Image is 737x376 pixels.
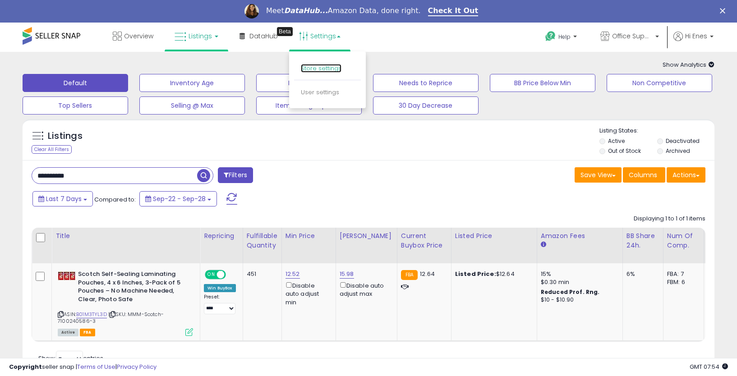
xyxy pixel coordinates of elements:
div: Listed Price [455,231,533,241]
a: 12.52 [286,270,300,279]
i: DataHub... [284,6,328,15]
div: ASIN: [58,270,193,335]
span: Columns [629,170,657,179]
div: Tooltip anchor [277,27,293,36]
img: 41VzWcpga4L._SL40_.jpg [58,270,76,280]
small: Amazon Fees. [541,241,546,249]
a: Office Suppliers [594,23,666,52]
div: seller snap | | [9,363,157,371]
b: Reduced Prof. Rng. [541,288,600,296]
div: Repricing [204,231,239,241]
button: Non Competitive [607,74,712,92]
div: Close [720,8,729,14]
div: $10 - $10.90 [541,296,616,304]
button: Inventory Age [139,74,245,92]
a: Help [538,24,586,52]
button: Selling @ Max [139,96,245,115]
b: Listed Price: [455,270,496,278]
a: Terms of Use [77,362,115,371]
button: Top Sellers [23,96,128,115]
div: Displaying 1 to 1 of 1 items [634,215,705,223]
a: Overview [106,23,160,50]
label: Active [608,137,625,145]
div: BB Share 24h. [626,231,659,250]
span: Show: entries [38,354,103,362]
span: ON [206,271,217,279]
p: Listing States: [599,127,714,135]
i: Get Help [545,31,556,42]
span: Sep-22 - Sep-28 [153,194,206,203]
span: Compared to: [94,195,136,204]
button: Needs to Reprice [373,74,479,92]
button: Save View [575,167,622,183]
div: Current Buybox Price [401,231,447,250]
a: Settings [292,23,347,50]
span: Listings [189,32,212,41]
div: Win BuyBox [204,284,236,292]
div: Disable auto adjust min [286,280,329,307]
div: 451 [247,270,275,278]
span: | SKU: MMM-Scotch-7100240586-3 [58,311,164,324]
div: Preset: [204,294,236,314]
button: Default [23,74,128,92]
label: Archived [666,147,690,155]
a: Check It Out [428,6,479,16]
label: Deactivated [666,137,700,145]
h5: Listings [48,130,83,142]
b: Scotch Self-Sealing Laminating Pouches, 4 x 6 Inches, 3-Pack of 5 Pouches – No Machine Needed, Cl... [78,270,188,306]
strong: Copyright [9,362,42,371]
button: Sep-22 - Sep-28 [139,191,217,206]
span: All listings currently available for purchase on Amazon [58,329,78,336]
div: $0.30 min [541,278,616,286]
div: Title [55,231,196,241]
button: 30 Day Decrease [373,96,479,115]
a: 15.98 [340,270,354,279]
span: OFF [225,271,239,279]
span: Overview [124,32,153,41]
div: FBA: 7 [667,270,697,278]
button: BB Price Below Min [490,74,595,92]
div: Min Price [286,231,332,241]
button: Filters [218,167,253,183]
div: Amazon Fees [541,231,619,241]
small: FBA [401,270,418,280]
div: Meet Amazon Data, done right. [266,6,421,15]
span: Last 7 Days [46,194,82,203]
a: DataHub [233,23,285,50]
span: Show Analytics [663,60,714,69]
button: Last 7 Days [32,191,93,206]
div: FBM: 6 [667,278,697,286]
div: 15% [541,270,616,278]
a: User settings [301,88,339,96]
span: Office Suppliers [612,32,653,41]
div: $12.64 [455,270,530,278]
a: Hi Enes [673,32,714,52]
span: 2025-10-8 07:54 GMT [690,362,728,371]
a: B01M3TYL3D [76,311,107,318]
span: DataHub [249,32,278,41]
span: Hi Enes [685,32,707,41]
div: Fulfillable Quantity [247,231,278,250]
span: 12.64 [420,270,435,278]
button: Items Being Repriced [256,96,362,115]
button: Columns [623,167,665,183]
div: 6% [626,270,656,278]
button: BB Drop in 7d [256,74,362,92]
a: Privacy Policy [117,362,157,371]
button: Actions [667,167,705,183]
div: Num of Comp. [667,231,700,250]
span: FBA [80,329,95,336]
img: Profile image for Georgie [244,4,259,18]
label: Out of Stock [608,147,641,155]
div: Clear All Filters [32,145,72,154]
span: Help [558,33,571,41]
a: Listings [168,23,225,50]
a: Store settings [301,64,341,73]
div: Disable auto adjust max [340,280,390,298]
div: [PERSON_NAME] [340,231,393,241]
